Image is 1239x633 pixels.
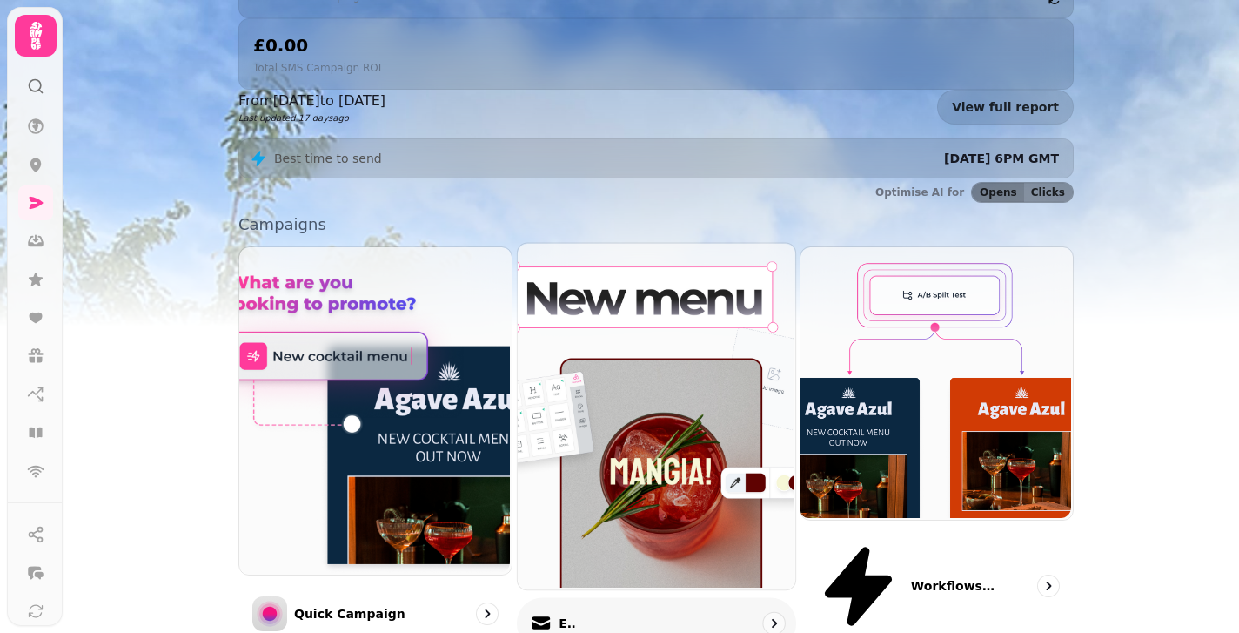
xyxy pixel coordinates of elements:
p: Optimise AI for [875,185,964,199]
p: Quick Campaign [294,605,405,623]
p: Last updated 17 days ago [238,111,385,125]
p: Campaigns [238,217,1074,232]
p: Total SMS Campaign ROI [253,61,381,75]
button: Clicks [1024,183,1073,202]
span: [DATE] 6PM GMT [944,152,1059,165]
img: Workflows (coming soon) [799,246,1071,518]
h2: £0.00 [253,33,381,57]
img: Email [515,241,793,588]
svg: go to [1040,577,1057,595]
p: Best time to send [274,150,382,167]
a: View full report [937,90,1074,125]
p: Email [559,615,576,632]
svg: go to [765,615,782,632]
svg: go to [479,605,496,623]
p: Workflows (coming soon) [911,577,998,595]
p: From [DATE] to [DATE] [238,91,385,111]
span: Clicks [1031,187,1065,198]
img: Quick Campaign [238,246,510,573]
button: Opens [972,183,1024,202]
span: Opens [980,187,1017,198]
